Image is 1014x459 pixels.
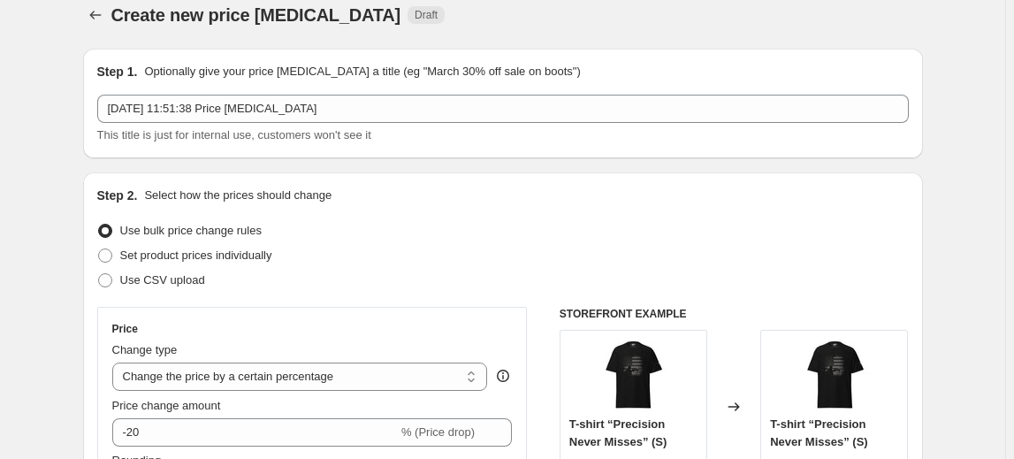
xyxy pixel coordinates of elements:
span: Use bulk price change rules [120,224,262,237]
span: Draft [415,8,438,22]
span: Create new price [MEDICAL_DATA] [111,5,401,25]
h6: STOREFRONT EXAMPLE [560,307,909,321]
p: Optionally give your price [MEDICAL_DATA] a title (eg "March 30% off sale on boots") [144,63,580,80]
span: Set product prices individually [120,249,272,262]
span: T-shirt “Precision Never Misses” (S) [569,417,667,448]
div: help [494,367,512,385]
span: Use CSV upload [120,273,205,287]
input: -15 [112,418,398,447]
span: Price change amount [112,399,221,412]
img: unisex-classic-tee-black-front-68dffe3aa2974_80x.jpg [598,340,668,410]
h3: Price [112,322,138,336]
button: Price change jobs [83,3,108,27]
input: 30% off holiday sale [97,95,909,123]
span: This title is just for internal use, customers won't see it [97,128,371,142]
span: T-shirt “Precision Never Misses” (S) [770,417,868,448]
span: Change type [112,343,178,356]
img: unisex-classic-tee-black-front-68dffe3aa2974_80x.jpg [799,340,870,410]
h2: Step 2. [97,187,138,204]
h2: Step 1. [97,63,138,80]
span: % (Price drop) [401,425,475,439]
p: Select how the prices should change [144,187,332,204]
